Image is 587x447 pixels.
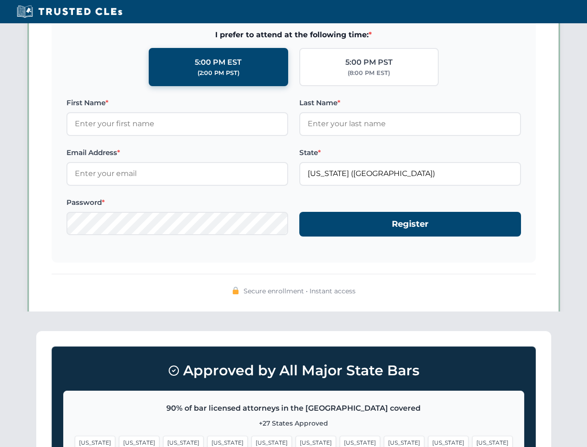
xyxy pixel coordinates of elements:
[14,5,125,19] img: Trusted CLEs
[66,197,288,208] label: Password
[63,358,524,383] h3: Approved by All Major State Bars
[66,29,521,41] span: I prefer to attend at the following time:
[299,112,521,135] input: Enter your last name
[66,162,288,185] input: Enter your email
[75,402,513,414] p: 90% of bar licensed attorneys in the [GEOGRAPHIC_DATA] covered
[232,287,239,294] img: 🔒
[299,97,521,108] label: Last Name
[66,97,288,108] label: First Name
[66,147,288,158] label: Email Address
[195,56,242,68] div: 5:00 PM EST
[66,112,288,135] input: Enter your first name
[75,418,513,428] p: +27 States Approved
[345,56,393,68] div: 5:00 PM PST
[348,68,390,78] div: (8:00 PM EST)
[299,212,521,237] button: Register
[244,286,356,296] span: Secure enrollment • Instant access
[198,68,239,78] div: (2:00 PM PST)
[299,147,521,158] label: State
[299,162,521,185] input: Florida (FL)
